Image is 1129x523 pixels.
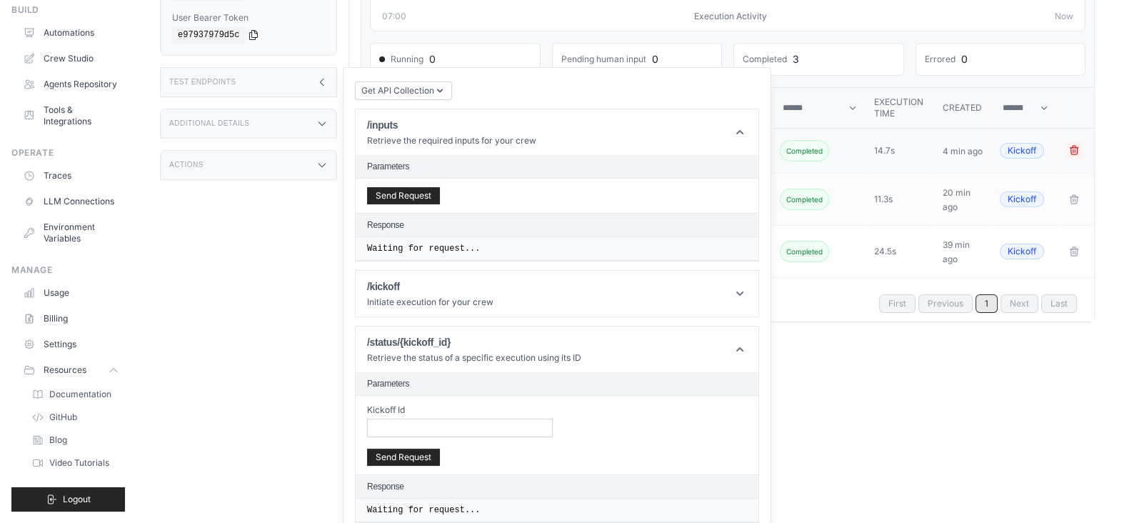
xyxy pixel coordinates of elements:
[874,246,925,257] div: 24.5s
[26,430,125,450] a: Blog
[367,161,747,172] h2: Parameters
[17,190,125,213] a: LLM Connections
[172,26,245,44] code: e97937979d5c
[652,52,658,66] div: 0
[780,140,829,161] span: Completed
[17,307,125,330] a: Billing
[361,85,434,96] span: Get API Collection
[865,88,934,129] th: Execution Time
[17,99,125,133] a: Tools & Integrations
[925,54,955,65] dd: Errored
[367,118,536,132] h1: /inputs
[11,147,125,159] div: Operate
[382,11,406,22] span: 07:00
[355,81,452,100] button: Get API Collection
[367,187,440,204] button: Send Request
[49,412,77,423] span: GitHub
[975,294,998,313] span: 1
[1000,294,1038,313] span: Next
[1000,244,1044,259] span: Kickoff
[367,243,747,254] pre: Waiting for request...
[367,219,404,231] h2: Response
[11,487,125,512] button: Logout
[172,12,325,24] label: User Bearer Token
[17,333,125,356] a: Settings
[918,294,973,313] span: Previous
[17,359,125,382] button: Resources
[1055,11,1073,22] span: Now
[17,216,125,250] a: Environment Variables
[17,73,125,96] a: Agents Repository
[367,404,553,416] label: Kickoff Id
[943,187,970,212] time: 20 min ago
[874,194,925,205] div: 11.3s
[11,4,125,16] div: Build
[169,119,249,128] h3: Additional Details
[943,146,983,156] time: 4 min ago
[169,78,236,86] h3: Test Endpoints
[879,294,1077,313] nav: Pagination
[17,21,125,44] a: Automations
[169,161,204,169] h3: Actions
[367,135,536,146] p: Retrieve the required inputs for your crew
[26,407,125,427] a: GitHub
[379,54,423,65] span: Running
[17,47,125,70] a: Crew Studio
[961,52,968,66] div: 0
[943,239,970,264] time: 39 min ago
[694,11,767,22] span: Execution Activity
[367,279,493,294] h1: /kickoff
[49,389,111,400] span: Documentation
[1058,454,1129,523] iframe: Chat Widget
[367,335,581,349] h1: /status/{kickoff_id}
[63,494,91,505] span: Logout
[874,145,925,156] div: 14.7s
[367,352,581,364] p: Retrieve the status of a specific execution using its ID
[367,481,404,492] h2: Response
[934,88,991,129] th: Created
[780,189,829,210] span: Completed
[367,504,747,516] pre: Waiting for request...
[561,54,646,65] dd: Pending human input
[743,54,787,65] dd: Completed
[1000,191,1044,207] span: Kickoff
[367,297,493,308] p: Initiate execution for your crew
[17,164,125,187] a: Traces
[367,449,440,466] button: Send Request
[44,364,86,376] span: Resources
[17,282,125,304] a: Usage
[26,384,125,404] a: Documentation
[49,457,109,469] span: Video Tutorials
[1041,294,1077,313] span: Last
[780,241,829,262] span: Completed
[367,378,747,389] h2: Parameters
[49,434,67,446] span: Blog
[879,294,915,313] span: First
[26,453,125,473] a: Video Tutorials
[793,52,799,66] div: 3
[11,264,125,276] div: Manage
[1000,143,1044,159] span: Kickoff
[429,52,436,66] div: 0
